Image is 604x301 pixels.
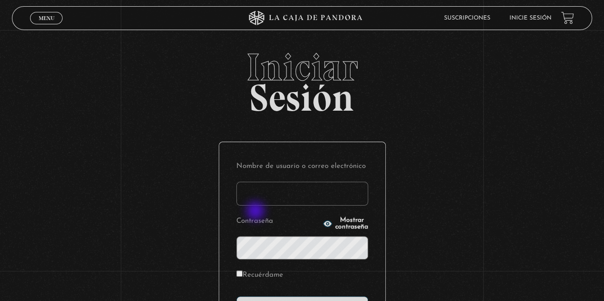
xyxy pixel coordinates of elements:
input: Recuérdame [236,270,243,277]
label: Contraseña [236,214,320,229]
button: Mostrar contraseña [323,217,368,230]
h2: Sesión [12,48,592,109]
a: Inicie sesión [509,15,551,21]
span: Iniciar [12,48,592,86]
label: Nombre de usuario o correo electrónico [236,159,368,174]
span: Menu [39,15,54,21]
a: View your shopping cart [561,11,574,24]
span: Mostrar contraseña [335,217,368,230]
label: Recuérdame [236,268,283,283]
span: Cerrar [35,23,58,30]
a: Suscripciones [444,15,490,21]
